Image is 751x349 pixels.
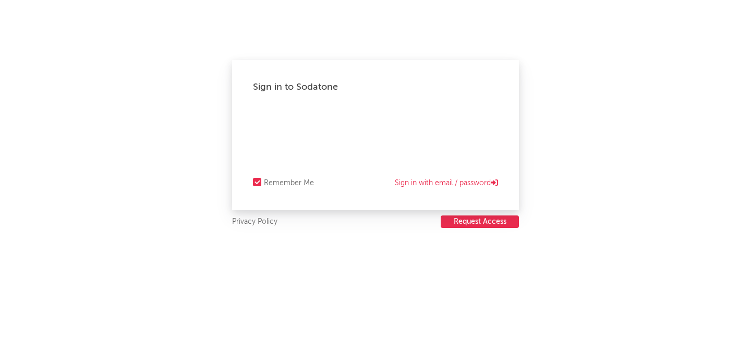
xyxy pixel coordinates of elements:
[441,215,519,228] button: Request Access
[232,215,277,228] a: Privacy Policy
[395,177,498,189] a: Sign in with email / password
[264,177,314,189] div: Remember Me
[253,81,498,93] div: Sign in to Sodatone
